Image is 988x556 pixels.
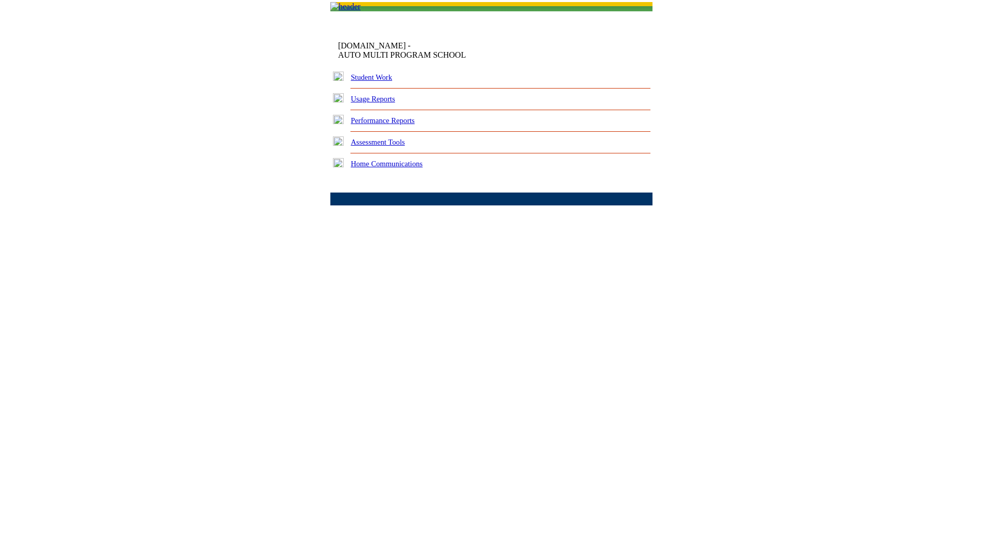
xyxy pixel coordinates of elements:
img: plus.gif [333,136,344,146]
nobr: AUTO MULTI PROGRAM SCHOOL [338,50,466,59]
td: [DOMAIN_NAME] - [338,41,527,60]
img: header [330,2,361,11]
a: Performance Reports [351,116,415,125]
img: plus.gif [333,72,344,81]
img: plus.gif [333,158,344,167]
a: Assessment Tools [351,138,405,146]
a: Usage Reports [351,95,395,103]
img: plus.gif [333,115,344,124]
a: Home Communications [351,160,423,168]
a: Student Work [351,73,392,81]
img: plus.gif [333,93,344,102]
